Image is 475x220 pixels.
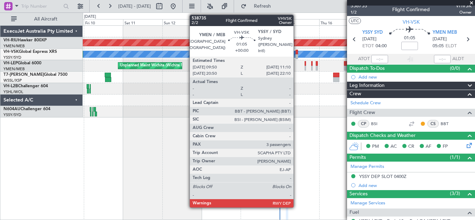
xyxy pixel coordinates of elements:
a: BBT [441,121,456,127]
span: All Aircraft [18,17,73,22]
span: CR [408,143,414,150]
a: BSI [371,121,387,127]
span: 01:05 [404,35,415,42]
span: Dispatch Checks and Weather [349,132,416,140]
span: 1/2 [351,9,367,15]
span: PM [372,143,379,150]
div: Add new [359,182,472,188]
div: Add new [359,74,472,80]
span: N604AU [3,107,21,111]
a: WSSL/XSP [3,78,22,83]
a: YSSY/SYD [3,112,21,117]
span: YMEN MEB [433,29,457,36]
button: UTC [349,18,361,24]
div: Unplanned Maint Wichita (Wichita Mid-continent) [120,60,206,71]
input: Trip Number [21,1,61,11]
a: N604AUChallenger 604 [3,107,50,111]
a: VH-VSKGlobal Express XRS [3,50,57,54]
span: VHVSK [456,2,472,9]
span: Crew [349,90,361,98]
div: Thu 16 [319,19,359,25]
div: CP [358,120,369,128]
button: Refresh [237,1,279,12]
span: ETOT [362,43,374,50]
div: [DATE] [84,14,96,20]
span: Dispatch To-Dos [349,65,385,73]
a: Manage Permits [351,163,384,170]
a: Manage Services [351,200,385,207]
span: VH-LEP [3,61,18,65]
span: Flight Crew [349,109,375,117]
span: ALDT [452,56,464,63]
div: CS [427,120,439,128]
span: [DATE] [362,36,377,43]
div: Flight Confirmed [392,6,430,13]
a: VH-L2BChallenger 604 [3,84,48,88]
span: 538735 [351,2,367,9]
span: Permits [349,154,366,162]
span: [DATE] [433,36,447,43]
span: T7-[PERSON_NAME] [3,73,44,77]
span: Leg Information [349,82,385,90]
span: Fuel [349,209,359,217]
a: YSHL/WOL [3,89,23,95]
span: VH-L2B [3,84,18,88]
div: Sat 11 [123,19,162,25]
a: YMEN/MEB [3,43,25,49]
span: YSSY SYD [362,29,383,36]
span: Services [349,190,368,198]
a: T7-[PERSON_NAME]Global 7500 [3,73,67,77]
a: VH-LEPGlobal 6000 [3,61,41,65]
a: YMEN/MEB [3,66,25,72]
span: 05:05 [433,43,444,50]
span: 04:00 [376,43,387,50]
span: AF [426,143,431,150]
input: --:-- [371,55,388,63]
span: (1/1) [450,154,460,161]
span: VH-RIU [3,38,18,42]
span: FP [443,143,448,150]
a: Schedule Crew [351,100,381,107]
span: VH-VSK [3,50,19,54]
div: Mon 13 [202,19,241,25]
span: (0/0) [450,65,460,72]
div: Wed 15 [280,19,319,25]
span: (3/3) [450,190,460,197]
div: Fri 10 [84,19,123,25]
a: YSSY/SYD [3,55,21,60]
div: Sun 12 [162,19,202,25]
span: ELDT [445,43,457,50]
span: VH-VSK [403,18,420,26]
span: ATOT [358,56,370,63]
span: AC [391,143,397,150]
div: YSSY DEP SLOT 0400Z [359,173,406,179]
span: Owner [456,9,472,15]
span: Refresh [248,4,277,9]
a: VH-RIUHawker 800XP [3,38,47,42]
div: Tue 14 [241,19,280,25]
span: [DATE] - [DATE] [118,3,151,9]
button: All Aircraft [8,14,75,25]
